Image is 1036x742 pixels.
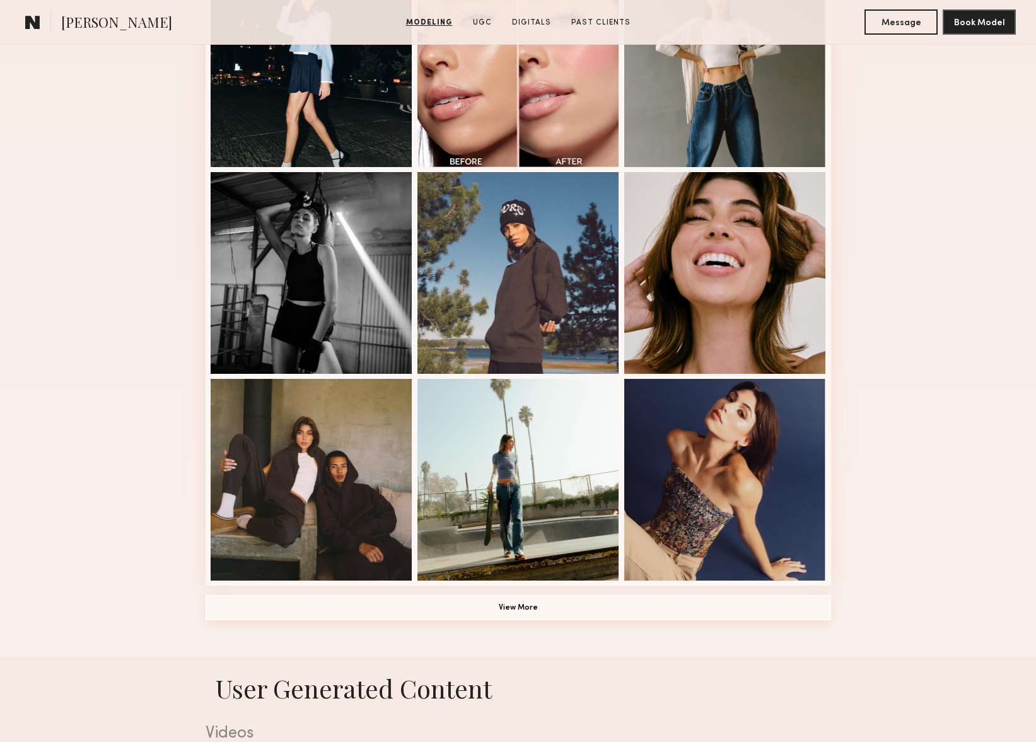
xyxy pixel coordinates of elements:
[468,17,497,28] a: UGC
[61,13,172,35] span: [PERSON_NAME]
[566,17,636,28] a: Past Clients
[943,16,1016,27] a: Book Model
[864,9,938,35] button: Message
[195,671,841,705] h1: User Generated Content
[206,726,831,742] div: Videos
[401,17,458,28] a: Modeling
[943,9,1016,35] button: Book Model
[206,595,831,620] button: View More
[507,17,556,28] a: Digitals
